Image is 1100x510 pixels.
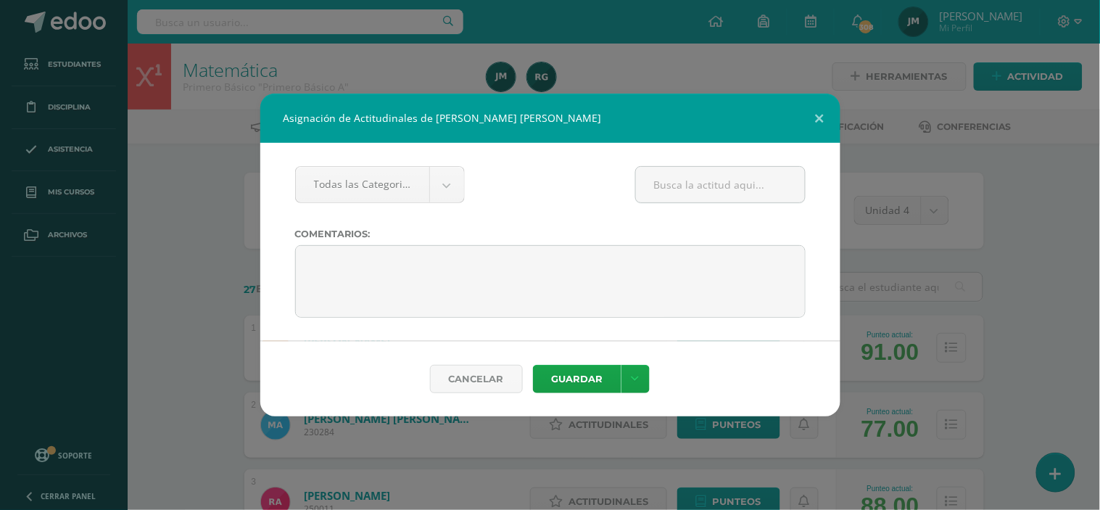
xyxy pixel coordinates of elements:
[314,167,412,201] span: Todas las Categorias
[260,94,840,143] div: Asignación de Actitudinales de [PERSON_NAME] [PERSON_NAME]
[295,229,806,239] label: Comentarios:
[296,167,465,202] a: Todas las Categorias
[430,365,523,393] a: Cancelar
[636,167,805,202] input: Busca la actitud aqui...
[799,94,840,143] button: Close (Esc)
[533,365,621,393] button: Guardar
